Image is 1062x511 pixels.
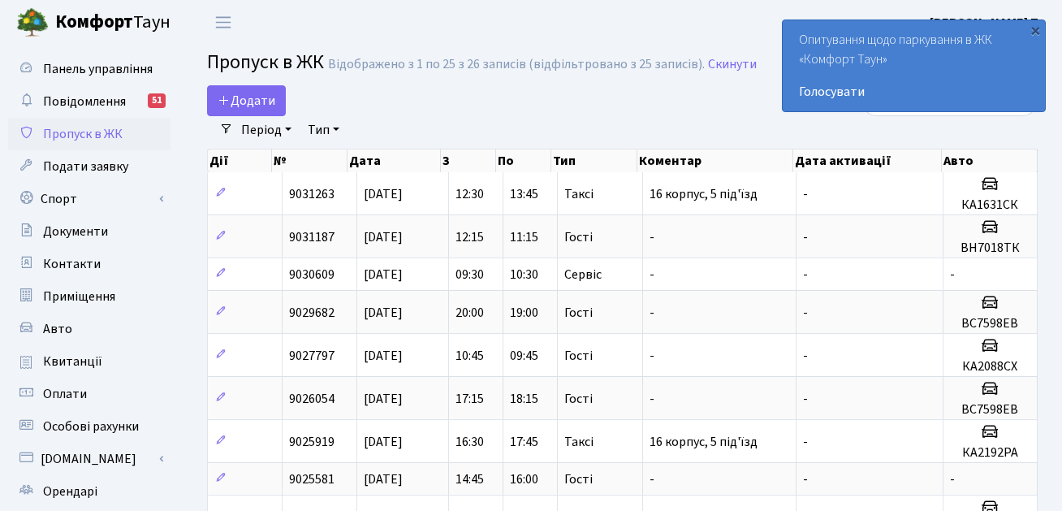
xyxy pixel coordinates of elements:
[43,93,126,110] span: Повідомлення
[43,288,115,305] span: Приміщення
[803,266,808,284] span: -
[950,266,955,284] span: -
[289,433,335,451] span: 9025919
[289,228,335,246] span: 9031187
[950,445,1030,461] h5: КА2192PA
[43,483,97,500] span: Орендарі
[289,470,335,488] span: 9025581
[950,197,1030,213] h5: КА1631СК
[930,13,1043,32] a: [PERSON_NAME] П.
[564,435,594,448] span: Таксі
[650,470,654,488] span: -
[43,255,101,273] span: Контакти
[650,433,758,451] span: 16 корпус, 5 під'їзд
[455,347,484,365] span: 10:45
[8,443,171,475] a: [DOMAIN_NAME]
[235,116,298,144] a: Період
[8,248,171,280] a: Контакти
[8,280,171,313] a: Приміщення
[799,82,1029,102] a: Голосувати
[803,433,808,451] span: -
[510,266,538,284] span: 10:30
[148,93,166,108] div: 51
[455,266,484,284] span: 09:30
[650,266,654,284] span: -
[564,268,602,281] span: Сервіс
[348,149,440,172] th: Дата
[8,183,171,215] a: Спорт
[272,149,348,172] th: №
[8,313,171,345] a: Авто
[16,6,49,39] img: logo.png
[803,185,808,203] span: -
[43,385,87,403] span: Оплати
[637,149,793,172] th: Коментар
[441,149,496,172] th: З
[8,85,171,118] a: Повідомлення51
[803,347,808,365] span: -
[289,347,335,365] span: 9027797
[950,316,1030,331] h5: ВС7598ЕВ
[510,304,538,322] span: 19:00
[364,390,403,408] span: [DATE]
[328,57,705,72] div: Відображено з 1 по 25 з 26 записів (відфільтровано з 25 записів).
[289,390,335,408] span: 9026054
[455,304,484,322] span: 20:00
[203,9,244,36] button: Переключити навігацію
[207,85,286,116] a: Додати
[364,228,403,246] span: [DATE]
[510,433,538,451] span: 17:45
[510,228,538,246] span: 11:15
[950,240,1030,256] h5: ВН7018ТК
[455,470,484,488] span: 14:45
[289,185,335,203] span: 9031263
[364,347,403,365] span: [DATE]
[803,470,808,488] span: -
[551,149,637,172] th: Тип
[496,149,551,172] th: По
[364,470,403,488] span: [DATE]
[43,158,128,175] span: Подати заявку
[650,228,654,246] span: -
[8,345,171,378] a: Квитанції
[364,433,403,451] span: [DATE]
[564,473,593,486] span: Гості
[803,228,808,246] span: -
[1027,22,1043,38] div: ×
[564,392,593,405] span: Гості
[510,470,538,488] span: 16:00
[55,9,171,37] span: Таун
[43,223,108,240] span: Документи
[8,475,171,508] a: Орендарі
[43,320,72,338] span: Авто
[455,390,484,408] span: 17:15
[803,304,808,322] span: -
[8,118,171,150] a: Пропуск в ЖК
[218,92,275,110] span: Додати
[803,390,808,408] span: -
[364,304,403,322] span: [DATE]
[510,347,538,365] span: 09:45
[564,188,594,201] span: Таксі
[289,304,335,322] span: 9029682
[950,402,1030,418] h5: ВС7598ЕВ
[455,185,484,203] span: 12:30
[455,228,484,246] span: 12:15
[8,150,171,183] a: Подати заявку
[301,116,346,144] a: Тип
[783,20,1045,111] div: Опитування щодо паркування в ЖК «Комфорт Таун»
[930,14,1043,32] b: [PERSON_NAME] П.
[950,359,1030,375] h5: КА2088СХ
[650,304,654,322] span: -
[564,349,593,362] span: Гості
[8,53,171,85] a: Панель управління
[510,390,538,408] span: 18:15
[8,378,171,410] a: Оплати
[455,433,484,451] span: 16:30
[950,470,955,488] span: -
[43,125,123,143] span: Пропуск в ЖК
[564,231,593,244] span: Гості
[8,410,171,443] a: Особові рахунки
[510,185,538,203] span: 13:45
[8,215,171,248] a: Документи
